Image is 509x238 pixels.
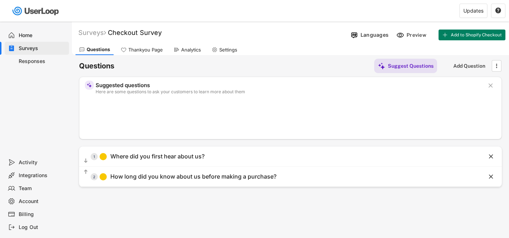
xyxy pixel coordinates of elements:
[87,82,92,88] img: MagicMajor%20%28Purple%29.svg
[110,173,276,180] div: How long did you know about us before making a purchase?
[495,8,501,14] button: 
[19,224,66,231] div: Log Out
[84,169,88,175] text: 
[96,82,482,88] div: Suggested questions
[19,159,66,166] div: Activity
[87,46,110,53] div: Questions
[219,47,237,53] div: Settings
[463,8,483,13] div: Updates
[96,90,482,94] div: Here are some questions to ask your customers to learn more about them
[19,198,66,205] div: Account
[19,32,66,39] div: Home
[487,82,494,89] button: 
[487,173,495,180] button: 
[78,28,106,37] div: Surveys
[110,153,205,160] div: Where did you first hear about us?
[495,7,501,14] text: 
[11,4,61,18] img: userloop-logo-01.svg
[361,32,389,38] div: Languages
[489,82,493,89] text: 
[83,157,89,165] button: 
[439,30,505,40] button: Add to Shopify Checkout
[19,211,66,218] div: Billing
[489,153,493,160] text: 
[378,62,385,70] img: MagicMajor%20%28Purple%29.svg
[388,63,434,69] div: Suggest Questions
[128,47,163,53] div: Thankyou Page
[453,63,489,69] div: Add Question
[101,175,105,179] img: yH5BAEAAAAALAAAAAABAAEAAAIBRAA7
[451,33,502,37] span: Add to Shopify Checkout
[19,45,66,52] div: Surveys
[91,155,98,158] div: 1
[407,32,428,38] div: Preview
[83,169,89,176] button: 
[443,62,451,70] img: yH5BAEAAAAALAAAAAABAAEAAAIBRAA7
[101,154,105,159] img: yH5BAEAAAAALAAAAAABAAEAAAIBRAA7
[493,60,500,71] button: 
[84,158,88,164] text: 
[487,153,495,160] button: 
[79,61,114,71] h6: Questions
[19,172,66,179] div: Integrations
[496,62,497,69] text: 
[108,29,162,36] font: Checkout Survey
[19,58,66,65] div: Responses
[489,173,493,180] text: 
[91,175,98,179] div: 2
[19,185,66,192] div: Team
[181,47,201,53] div: Analytics
[350,31,358,39] img: Language%20Icon.svg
